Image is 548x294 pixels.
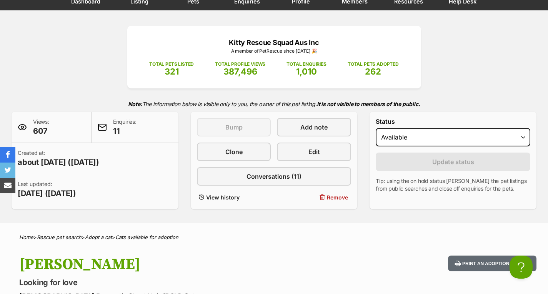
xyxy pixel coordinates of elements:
p: The information below is visible only to you, the owner of this pet listing. [12,96,536,112]
span: Bump [225,123,243,132]
strong: It is not visible to members of the public. [317,101,420,107]
button: Bump [197,118,271,136]
span: Conversations (11) [247,172,301,181]
a: Rescue pet search [37,234,82,240]
p: Views: [33,118,49,136]
span: Remove [327,193,348,201]
span: 607 [33,126,49,136]
button: Update status [376,153,530,171]
button: Print an adoption poster [448,256,536,271]
h1: [PERSON_NAME] [19,256,334,273]
span: Add note [300,123,328,132]
a: Cats available for adoption [115,234,178,240]
p: Kitty Rescue Squad Aus Inc [139,37,410,48]
p: TOTAL PETS ADOPTED [348,61,399,68]
a: Home [19,234,33,240]
a: View history [197,192,271,203]
span: 262 [365,66,381,76]
p: Looking for love [19,277,334,288]
span: Clone [225,147,243,156]
iframe: Help Scout Beacon - Open [510,256,533,279]
button: Remove [277,192,351,203]
span: 387,496 [223,66,257,76]
strong: Note: [128,101,142,107]
span: View history [206,193,240,201]
a: Conversations (11) [197,167,351,186]
a: Add note [277,118,351,136]
span: [DATE] ([DATE]) [18,188,76,199]
p: Enquiries: [113,118,137,136]
span: Edit [308,147,320,156]
p: Created at: [18,149,99,168]
p: A member of PetRescue since [DATE] 🎉 [139,48,410,55]
a: Edit [277,143,351,161]
span: about [DATE] ([DATE]) [18,157,99,168]
p: Tip: using the on hold status [PERSON_NAME] the pet listings from public searches and close off e... [376,177,530,193]
label: Status [376,118,530,125]
a: Adopt a cat [85,234,112,240]
p: TOTAL ENQUIRIES [286,61,326,68]
p: TOTAL PETS LISTED [149,61,194,68]
a: Clone [197,143,271,161]
span: Update status [432,157,474,166]
p: Last updated: [18,180,76,199]
span: 321 [165,66,179,76]
span: 1,010 [296,66,317,76]
p: TOTAL PROFILE VIEWS [215,61,265,68]
span: 11 [113,126,137,136]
